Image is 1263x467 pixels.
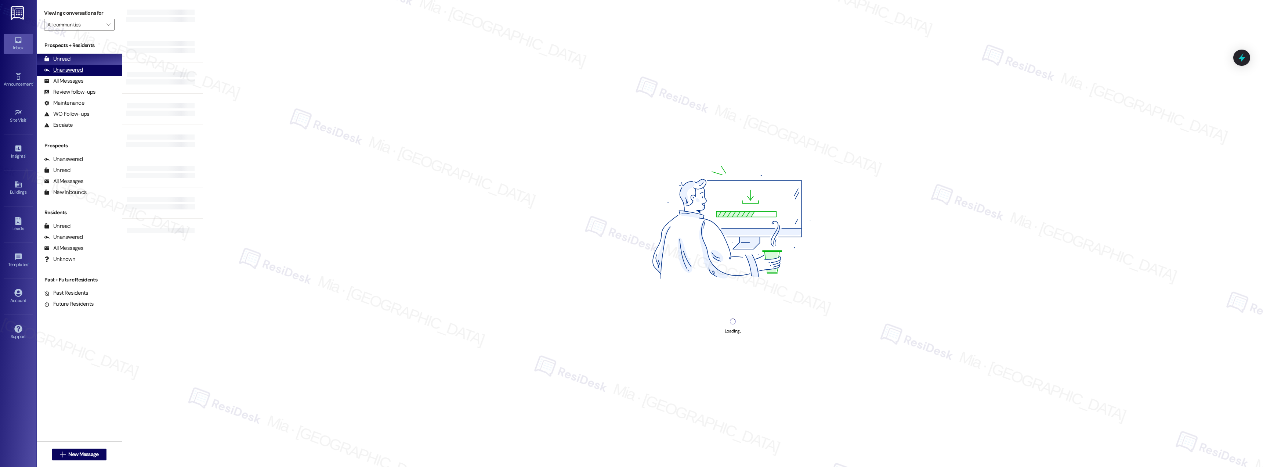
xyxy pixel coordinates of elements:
[37,209,122,216] div: Residents
[37,276,122,284] div: Past + Future Residents
[44,300,94,308] div: Future Residents
[33,80,34,86] span: •
[28,261,29,266] span: •
[44,77,83,85] div: All Messages
[4,142,33,162] a: Insights •
[47,19,103,30] input: All communities
[44,7,115,19] label: Viewing conversations for
[4,34,33,54] a: Inbox
[4,178,33,198] a: Buildings
[44,155,83,163] div: Unanswered
[60,452,65,457] i: 
[11,6,26,20] img: ResiDesk Logo
[44,110,89,118] div: WO Follow-ups
[44,244,83,252] div: All Messages
[37,142,122,150] div: Prospects
[26,116,28,122] span: •
[4,106,33,126] a: Site Visit •
[725,327,741,335] div: Loading...
[44,88,95,96] div: Review follow-ups
[4,287,33,306] a: Account
[4,251,33,270] a: Templates •
[52,449,106,460] button: New Message
[44,255,75,263] div: Unknown
[44,289,88,297] div: Past Residents
[44,177,83,185] div: All Messages
[106,22,111,28] i: 
[4,215,33,234] a: Leads
[37,42,122,49] div: Prospects + Residents
[44,66,83,74] div: Unanswered
[25,152,26,158] span: •
[44,121,73,129] div: Escalate
[44,166,70,174] div: Unread
[44,188,87,196] div: New Inbounds
[68,450,98,458] span: New Message
[44,233,83,241] div: Unanswered
[44,99,84,107] div: Maintenance
[44,222,70,230] div: Unread
[44,55,70,63] div: Unread
[4,323,33,342] a: Support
